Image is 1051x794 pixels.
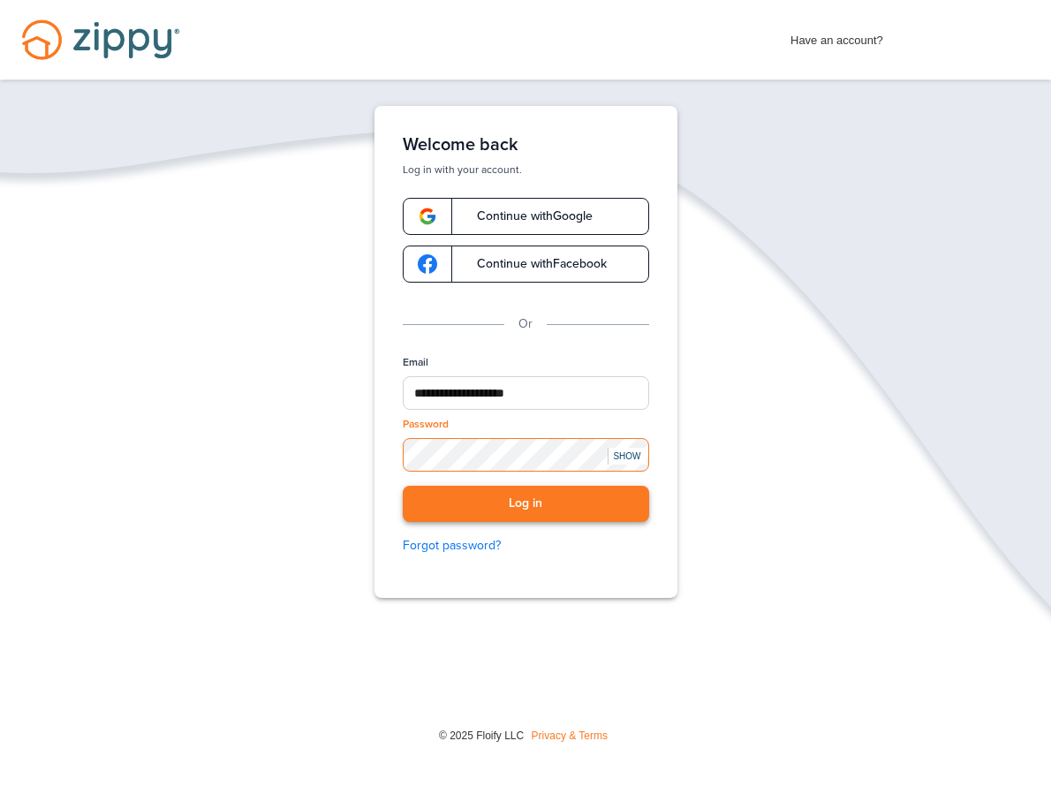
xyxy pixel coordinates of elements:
[403,376,649,410] input: Email
[459,258,607,270] span: Continue with Facebook
[403,438,649,472] input: Password
[403,198,649,235] a: google-logoContinue withGoogle
[418,254,437,274] img: google-logo
[403,417,449,432] label: Password
[608,448,646,465] div: SHOW
[403,536,649,556] a: Forgot password?
[403,486,649,522] button: Log in
[418,207,437,226] img: google-logo
[532,730,608,742] a: Privacy & Terms
[518,314,533,334] p: Or
[459,210,593,223] span: Continue with Google
[403,246,649,283] a: google-logoContinue withFacebook
[790,22,883,50] span: Have an account?
[403,355,428,370] label: Email
[403,163,649,177] p: Log in with your account.
[403,134,649,155] h1: Welcome back
[439,730,524,742] span: © 2025 Floify LLC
